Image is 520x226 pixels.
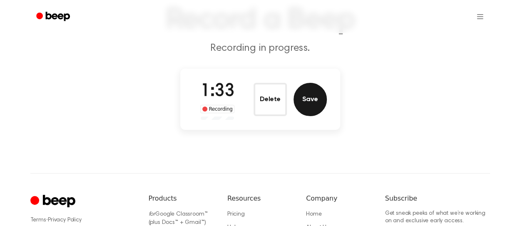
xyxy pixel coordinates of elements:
button: Save Audio Record [294,83,327,116]
h6: Company [306,194,371,204]
a: forGoogle Classroom™ (plus Docs™ + Gmail™) [149,211,208,226]
p: Recording in progress. [100,42,420,55]
a: Beep [30,9,77,25]
a: Privacy Policy [48,217,82,223]
a: Home [306,211,321,217]
h6: Products [149,194,214,204]
i: for [149,211,156,217]
a: Pricing [227,211,245,217]
div: Recording [200,105,235,113]
a: Cruip [30,194,77,210]
button: Delete Audio Record [254,83,287,116]
a: Terms [30,217,46,223]
div: · [30,216,135,224]
h6: Resources [227,194,293,204]
button: Open menu [470,7,490,27]
span: 1:33 [201,83,234,100]
p: Get sneak peeks of what we’re working on and exclusive early access. [385,210,490,225]
h6: Subscribe [385,194,490,204]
